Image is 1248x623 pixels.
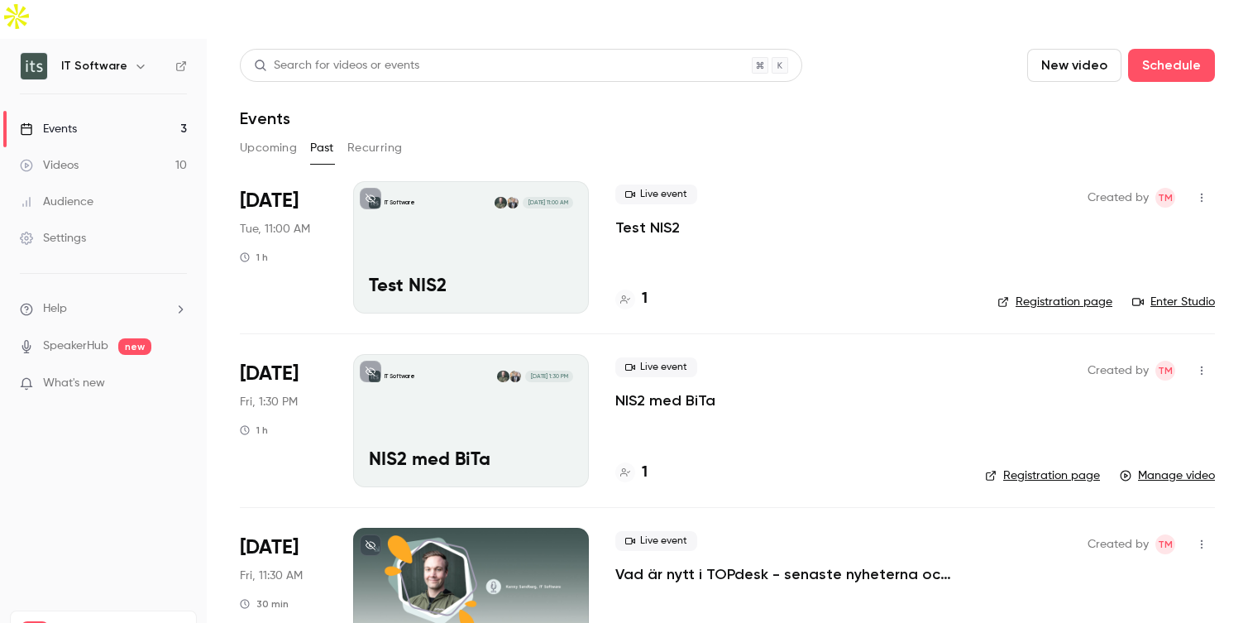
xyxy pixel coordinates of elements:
[21,53,47,79] img: IT Software
[240,534,299,561] span: [DATE]
[525,371,572,382] span: [DATE] 1:30 PM
[615,185,697,204] span: Live event
[1088,534,1149,554] span: Created by
[240,597,289,611] div: 30 min
[20,194,93,210] div: Audience
[615,357,697,377] span: Live event
[1158,188,1173,208] span: TM
[240,354,327,486] div: Aug 29 Fri, 1:30 PM (Europe/Stockholm)
[20,121,77,137] div: Events
[642,288,648,310] h4: 1
[369,276,573,298] p: Test NIS2
[523,197,572,208] span: [DATE] 11:00 AM
[240,221,310,237] span: Tue, 11:00 AM
[1155,361,1175,381] span: Tanya Masiyenka
[985,467,1100,484] a: Registration page
[1158,361,1173,381] span: TM
[353,354,589,486] a: NIS2 med BiTa IT SoftwareAnders BrunbergKenny Sandberg[DATE] 1:30 PMNIS2 med BiTa
[1120,467,1215,484] a: Manage video
[61,58,127,74] h6: IT Software
[495,197,506,208] img: Kenny Sandberg
[347,135,403,161] button: Recurring
[509,371,521,382] img: Anders Brunberg
[615,564,959,584] a: Vad är nytt i TOPdesk - senaste nyheterna och uppdateringarna
[615,462,648,484] a: 1
[615,531,697,551] span: Live event
[240,394,298,410] span: Fri, 1:30 PM
[1155,534,1175,554] span: Tanya Masiyenka
[240,251,268,264] div: 1 h
[1088,361,1149,381] span: Created by
[240,568,303,584] span: Fri, 11:30 AM
[615,391,715,410] a: NIS2 med BiTa
[997,294,1112,310] a: Registration page
[43,375,105,392] span: What's new
[254,57,419,74] div: Search for videos or events
[20,230,86,247] div: Settings
[240,361,299,387] span: [DATE]
[642,462,648,484] h4: 1
[240,181,327,314] div: Sep 2 Tue, 11:00 AM (Europe/Stockholm)
[240,108,290,128] h1: Events
[385,372,415,381] p: IT Software
[43,300,67,318] span: Help
[353,181,589,314] a: Test NIS2IT SoftwareAnders BrunbergKenny Sandberg[DATE] 11:00 AMTest NIS2
[1158,534,1173,554] span: TM
[118,338,151,355] span: new
[615,288,648,310] a: 1
[385,199,415,207] p: IT Software
[497,371,509,382] img: Kenny Sandberg
[507,197,519,208] img: Anders Brunberg
[240,424,268,437] div: 1 h
[20,300,187,318] li: help-dropdown-opener
[43,338,108,355] a: SpeakerHub
[20,157,79,174] div: Videos
[1155,188,1175,208] span: Tanya Masiyenka
[240,135,297,161] button: Upcoming
[240,188,299,214] span: [DATE]
[369,450,573,472] p: NIS2 med BiTa
[1132,294,1215,310] a: Enter Studio
[615,218,680,237] a: Test NIS2
[1088,188,1149,208] span: Created by
[1027,49,1121,82] button: New video
[1128,49,1215,82] button: Schedule
[310,135,334,161] button: Past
